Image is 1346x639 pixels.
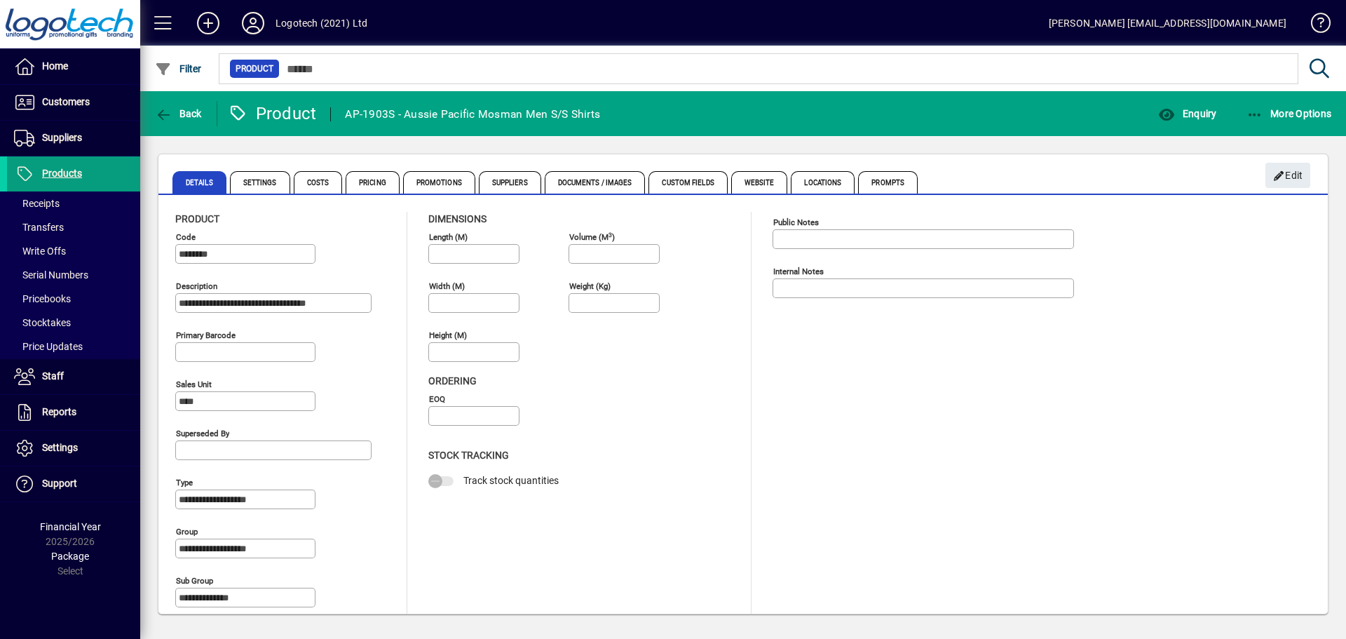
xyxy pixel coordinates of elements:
[155,63,202,74] span: Filter
[7,395,140,430] a: Reports
[176,478,193,487] mat-label: Type
[7,263,140,287] a: Serial Numbers
[42,132,82,143] span: Suppliers
[7,121,140,156] a: Suppliers
[42,442,78,453] span: Settings
[236,62,273,76] span: Product
[7,311,140,335] a: Stocktakes
[428,375,477,386] span: Ordering
[276,12,367,34] div: Logotech (2021) Ltd
[609,231,612,238] sup: 3
[7,335,140,358] a: Price Updates
[7,215,140,239] a: Transfers
[42,406,76,417] span: Reports
[14,245,66,257] span: Write Offs
[175,213,219,224] span: Product
[1049,12,1286,34] div: [PERSON_NAME] [EMAIL_ADDRESS][DOMAIN_NAME]
[14,317,71,328] span: Stocktakes
[14,341,83,352] span: Price Updates
[7,466,140,502] a: Support
[1243,101,1335,126] button: More Options
[176,232,196,242] mat-label: Code
[569,232,615,242] mat-label: Volume (m )
[40,521,101,532] span: Financial Year
[731,171,788,194] span: Website
[7,239,140,263] a: Write Offs
[858,171,918,194] span: Prompts
[1273,164,1303,187] span: Edit
[429,330,467,340] mat-label: Height (m)
[176,379,212,389] mat-label: Sales unit
[7,431,140,466] a: Settings
[42,60,68,72] span: Home
[479,171,541,194] span: Suppliers
[172,171,226,194] span: Details
[42,478,77,489] span: Support
[14,293,71,304] span: Pricebooks
[42,96,90,107] span: Customers
[155,108,202,119] span: Back
[1265,163,1310,188] button: Edit
[429,232,468,242] mat-label: Length (m)
[429,281,465,291] mat-label: Width (m)
[345,103,600,126] div: AP-1903S - Aussie Pacific Mosman Men S/S Shirts
[7,359,140,394] a: Staff
[429,394,445,404] mat-label: EOQ
[463,475,559,486] span: Track stock quantities
[773,267,824,276] mat-label: Internal Notes
[7,85,140,120] a: Customers
[230,171,290,194] span: Settings
[231,11,276,36] button: Profile
[7,49,140,84] a: Home
[1158,108,1216,119] span: Enquiry
[176,429,229,438] mat-label: Superseded by
[51,551,89,562] span: Package
[42,168,82,179] span: Products
[1300,3,1328,48] a: Knowledge Base
[14,269,88,281] span: Serial Numbers
[1246,108,1332,119] span: More Options
[346,171,400,194] span: Pricing
[186,11,231,36] button: Add
[791,171,855,194] span: Locations
[228,102,317,125] div: Product
[648,171,727,194] span: Custom Fields
[773,217,819,227] mat-label: Public Notes
[569,281,611,291] mat-label: Weight (Kg)
[14,222,64,233] span: Transfers
[42,370,64,382] span: Staff
[151,101,205,126] button: Back
[176,330,236,340] mat-label: Primary barcode
[545,171,646,194] span: Documents / Images
[1155,101,1220,126] button: Enquiry
[14,198,60,209] span: Receipts
[176,576,213,586] mat-label: Sub group
[176,281,217,291] mat-label: Description
[7,191,140,215] a: Receipts
[176,527,198,537] mat-label: Group
[294,171,343,194] span: Costs
[403,171,475,194] span: Promotions
[428,213,487,224] span: Dimensions
[140,101,217,126] app-page-header-button: Back
[7,287,140,311] a: Pricebooks
[428,450,509,461] span: Stock Tracking
[151,56,205,81] button: Filter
